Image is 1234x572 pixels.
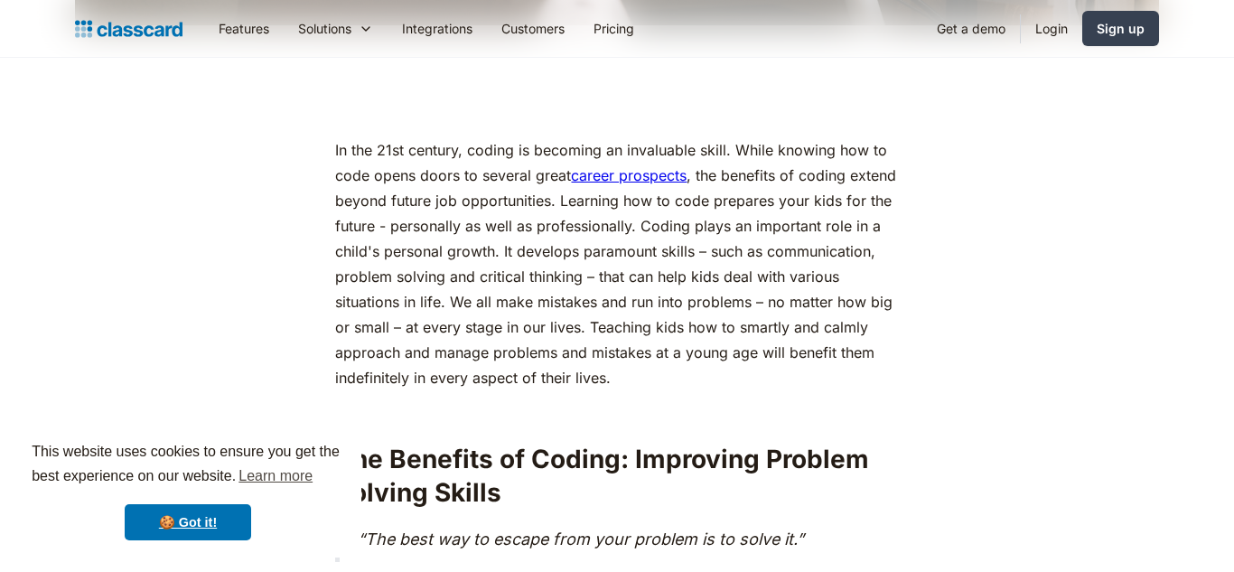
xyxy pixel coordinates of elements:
p: ‍ [335,399,898,425]
h2: The Benefits of Coding: Improving Problem Solving Skills [335,443,898,509]
a: Login [1021,8,1082,49]
em: “The best way to escape from your problem is to solve it.” [358,530,804,549]
a: Sign up [1082,11,1159,46]
div: Solutions [298,19,351,38]
a: career prospects [571,166,687,184]
span: This website uses cookies to ensure you get the best experience on our website. [32,441,344,490]
a: home [75,16,182,42]
div: cookieconsent [14,424,361,558]
a: Get a demo [922,8,1020,49]
a: learn more about cookies [236,463,315,490]
p: In the 21st century, coding is becoming an invaluable skill. While knowing how to code opens door... [335,137,898,390]
div: Solutions [284,8,388,49]
a: Customers [487,8,579,49]
a: dismiss cookie message [125,504,251,540]
a: Pricing [579,8,649,49]
a: Features [204,8,284,49]
a: Integrations [388,8,487,49]
div: Sign up [1097,19,1145,38]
